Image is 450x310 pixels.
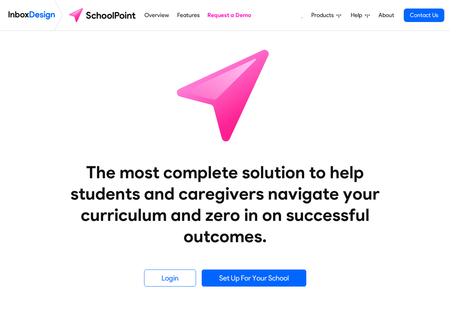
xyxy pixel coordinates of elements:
[175,8,201,22] a: Features
[143,8,171,22] a: Overview
[56,162,394,247] heading: The most complete solution to help students and caregivers navigate your curriculum and zero in o...
[206,8,253,22] a: Request a Demo
[311,11,337,20] span: Products
[65,7,141,24] img: schoolpoint logo
[404,9,444,22] a: Contact Us
[348,8,372,22] a: Help
[202,270,306,287] a: Set Up For Your School
[376,8,396,22] a: About
[351,11,365,20] span: Help
[161,31,289,159] img: icon_schoolpoint.svg
[308,8,344,22] a: Products
[144,270,196,287] a: Login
